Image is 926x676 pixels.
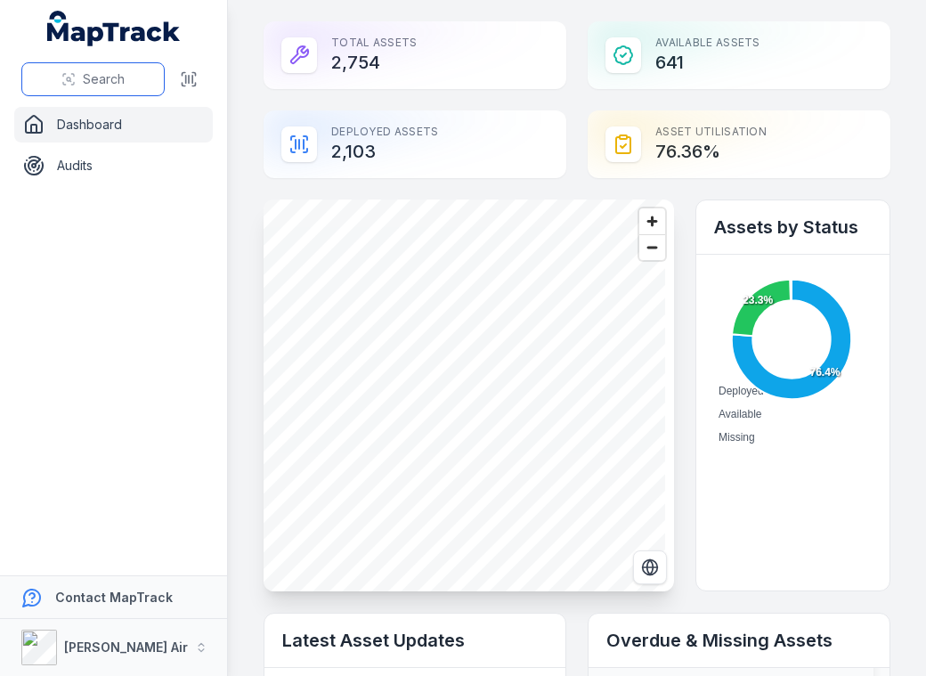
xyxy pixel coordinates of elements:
button: Switch to Satellite View [633,550,667,584]
strong: Contact MapTrack [55,590,173,605]
span: Available [719,408,761,420]
h2: Latest Asset Updates [282,628,548,653]
h2: Assets by Status [714,215,872,240]
span: Search [83,70,125,88]
a: Dashboard [14,107,213,143]
button: Zoom in [639,208,665,234]
a: Audits [14,148,213,183]
button: Zoom out [639,234,665,260]
span: Deployed [719,385,764,397]
button: Search [21,62,165,96]
h2: Overdue & Missing Assets [606,628,872,653]
strong: [PERSON_NAME] Air [64,639,188,655]
span: Missing [719,431,755,444]
a: MapTrack [47,11,181,46]
canvas: Map [264,200,665,591]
